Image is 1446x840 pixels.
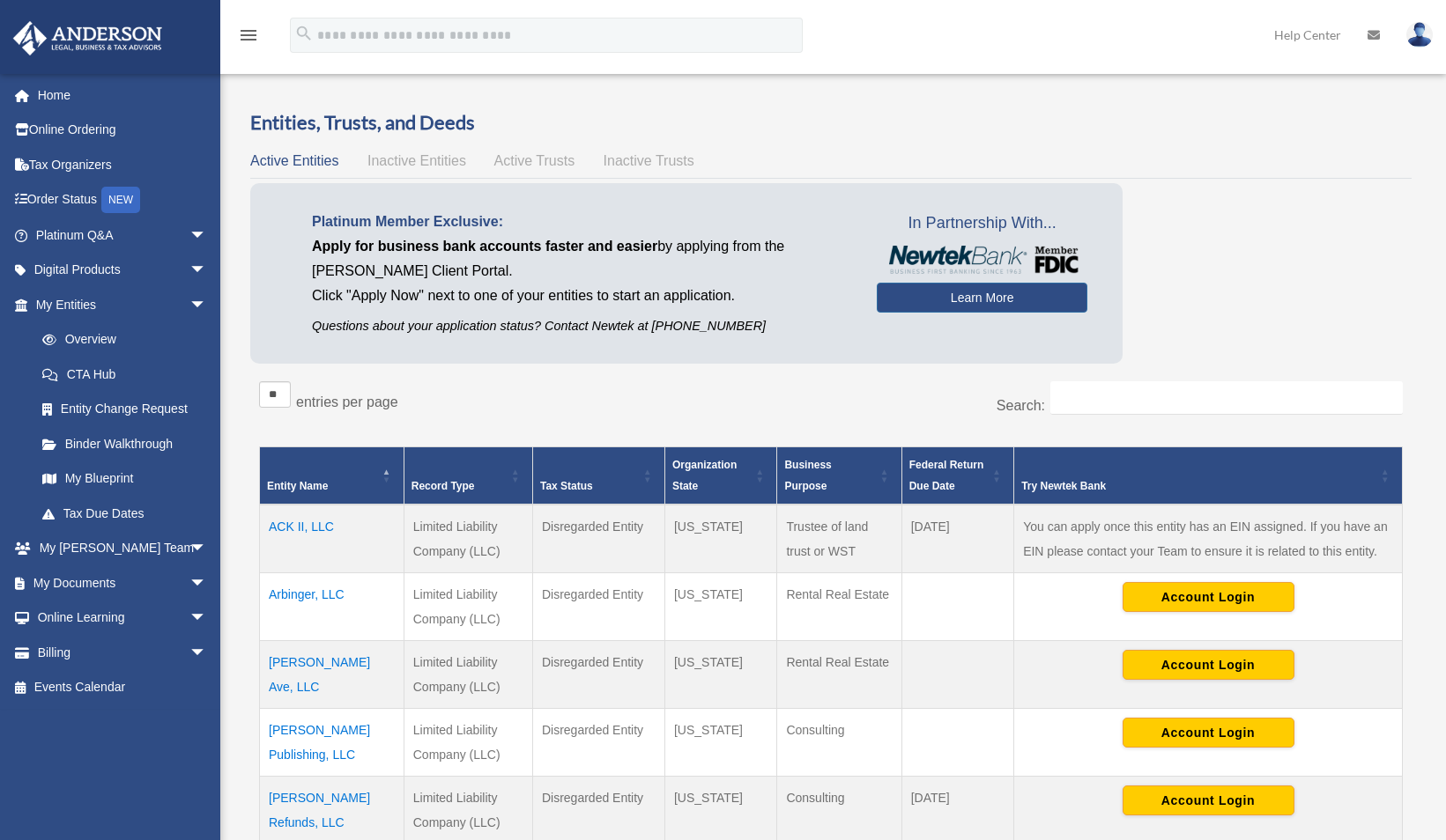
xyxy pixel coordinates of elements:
p: Platinum Member Exclusive: [312,210,850,234]
span: Inactive Trusts [604,153,694,168]
button: Account Login [1123,582,1294,612]
td: ACK II, LLC [260,505,404,573]
span: Apply for business bank accounts faster and easier [312,239,657,254]
td: [US_STATE] [664,640,776,708]
a: Account Login [1123,656,1294,670]
span: Tax Status [540,480,593,492]
a: Tax Due Dates [25,496,225,531]
td: Limited Liability Company (LLC) [404,708,532,776]
a: My Blueprint [25,461,225,497]
a: Account Login [1123,792,1294,806]
td: [US_STATE] [664,505,776,573]
a: Learn More [877,283,1087,313]
img: Anderson Advisors Platinum Portal [8,21,167,55]
a: Platinum Q&Aarrow_drop_down [12,217,234,253]
td: Consulting [777,708,901,776]
a: menu [238,31,259,46]
span: arrow_drop_down [189,287,225,323]
a: Digital Productsarrow_drop_down [12,253,234,288]
td: Disregarded Entity [532,640,664,708]
th: Organization State: Activate to sort [664,446,776,505]
img: User Pic [1406,22,1433,48]
a: Tax Organizers [12,147,234,182]
label: Search: [997,398,1045,413]
button: Account Login [1123,650,1294,680]
a: Account Login [1123,724,1294,738]
a: Events Calendar [12,670,234,705]
td: Disregarded Entity [532,708,664,776]
th: Try Newtek Bank : Activate to sort [1014,446,1403,505]
a: Binder Walkthrough [25,426,225,461]
a: Entity Change Request [25,392,225,427]
div: Try Newtek Bank [1021,475,1376,497]
a: Home [12,77,234,113]
div: NEW [101,187,140,213]
a: Order StatusNEW [12,182,234,218]
span: arrow_drop_down [189,635,225,671]
span: Inactive Entities [367,153,466,168]
th: Business Purpose: Activate to sort [777,446,901,505]
span: Organization State [672,459,737,492]
a: CTA Hub [25,357,225,392]
p: Questions about your application status? Contact Newtek at [PHONE_NUMBER] [312,315,850,337]
span: In Partnership With... [877,210,1087,238]
span: Federal Return Due Date [909,459,984,492]
span: arrow_drop_down [189,253,225,289]
span: arrow_drop_down [189,531,225,567]
td: Disregarded Entity [532,505,664,573]
p: by applying from the [PERSON_NAME] Client Portal. [312,234,850,284]
a: Online Learningarrow_drop_down [12,601,234,636]
span: Active Trusts [494,153,575,168]
td: [PERSON_NAME] Ave, LLC [260,640,404,708]
td: You can apply once this entity has an EIN assigned. If you have an EIN please contact your Team t... [1014,505,1403,573]
th: Record Type: Activate to sort [404,446,532,505]
a: My [PERSON_NAME] Teamarrow_drop_down [12,531,234,566]
td: [PERSON_NAME] Publishing, LLC [260,708,404,776]
span: Record Type [412,480,475,492]
td: Limited Liability Company (LLC) [404,505,532,573]
td: Disregarded Entity [532,572,664,640]
th: Tax Status: Activate to sort [532,446,664,505]
a: Account Login [1123,588,1294,602]
button: Account Login [1123,718,1294,748]
td: Limited Liability Company (LLC) [404,572,532,640]
label: entries per page [296,394,398,409]
p: Click "Apply Now" next to one of your entities to start an application. [312,284,850,308]
span: arrow_drop_down [189,565,225,601]
td: [US_STATE] [664,572,776,640]
i: search [294,24,314,43]
th: Entity Name: Activate to invert sorting [260,446,404,505]
h3: Entities, Trusts, and Deeds [250,109,1412,136]
span: arrow_drop_down [189,601,225,637]
button: Account Login [1123,785,1294,815]
td: [US_STATE] [664,708,776,776]
i: menu [238,25,259,46]
a: Overview [25,322,216,357]
a: My Documentsarrow_drop_down [12,565,234,601]
td: Limited Liability Company (LLC) [404,640,532,708]
th: Federal Return Due Date: Activate to sort [901,446,1013,505]
td: Arbinger, LLC [260,572,404,640]
a: Billingarrow_drop_down [12,635,234,670]
td: Trustee of land trust or WST [777,505,901,573]
a: My Entitiesarrow_drop_down [12,287,225,322]
span: Business Purpose [784,459,831,492]
img: NewtekBankLogoSM.png [886,246,1079,274]
a: Online Ordering [12,113,234,148]
td: Rental Real Estate [777,572,901,640]
span: Entity Name [267,480,328,492]
span: Active Entities [250,153,338,168]
td: [DATE] [901,505,1013,573]
td: Rental Real Estate [777,640,901,708]
span: arrow_drop_down [189,217,225,254]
